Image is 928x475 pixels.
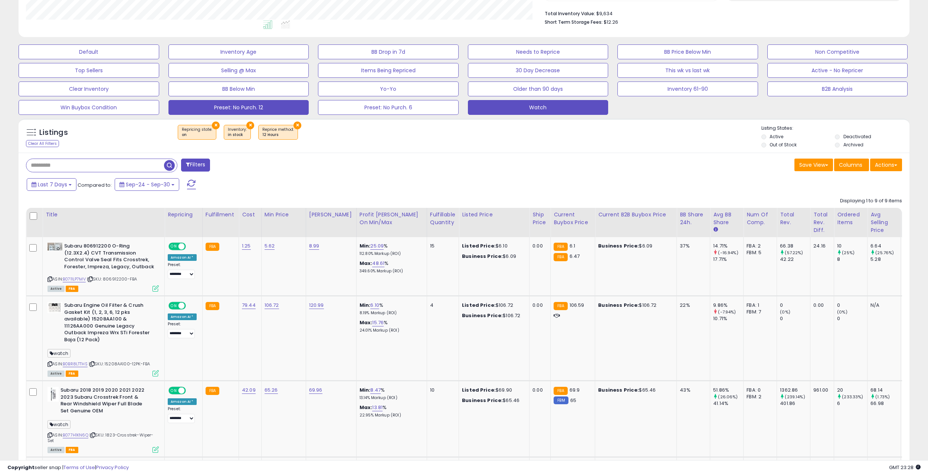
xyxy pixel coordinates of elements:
div: 0 [780,315,810,322]
label: Active [770,133,783,140]
small: FBA [554,243,567,251]
h5: Listings [39,127,68,138]
a: 8.47 [370,386,381,394]
span: | SKU: 15208AA100-12PK-FBA [89,361,150,367]
label: Deactivated [843,133,871,140]
div: 401.86 [780,400,810,407]
button: Inventory 61-90 [617,82,758,96]
b: Business Price: [462,312,503,319]
div: Title [46,211,161,219]
a: 42.09 [242,386,256,394]
p: 24.01% Markup (ROI) [360,328,421,333]
div: Amazon AI * [168,313,197,320]
div: Amazon AI * [168,254,197,261]
div: Cost [242,211,258,219]
span: ON [169,243,178,250]
small: (233.33%) [842,394,863,400]
b: Max: [360,260,373,267]
span: OFF [185,243,197,250]
div: 12 Hours [262,132,294,137]
div: 6.64 [870,243,901,249]
button: Filters [181,159,210,172]
b: Business Price: [462,397,503,404]
span: ON [169,303,178,309]
b: Total Inventory Value: [545,10,595,17]
div: 0 [780,302,810,309]
div: N/A [870,302,895,309]
div: BB Share 24h. [680,211,707,226]
div: % [360,387,421,401]
button: × [246,122,254,129]
div: $6.09 [598,243,671,249]
div: 9.86% [713,302,743,309]
div: 6 [837,400,867,407]
span: Sep-24 - Sep-30 [126,181,170,188]
div: Total Rev. [780,211,807,226]
span: 106.59 [570,302,584,309]
div: % [360,404,421,418]
div: on [182,132,212,137]
div: Profit [PERSON_NAME] on Min/Max [360,211,424,226]
div: Listed Price [462,211,526,219]
div: 51.86% [713,387,743,393]
div: $69.90 [462,387,524,393]
div: % [360,260,421,274]
button: Columns [834,159,869,171]
button: B2B Analysis [767,82,908,96]
small: (25.76%) [875,250,894,256]
div: Preset: [168,262,197,279]
span: ON [169,388,178,394]
small: (-16.94%) [718,250,738,256]
button: Preset: No Purch. 12 [168,100,309,115]
strong: Copyright [7,464,35,471]
small: FBA [554,302,567,310]
a: 120.99 [309,302,324,309]
img: 31G1GEpEMnL._SL40_.jpg [47,387,59,402]
p: 13.14% Markup (ROI) [360,395,421,401]
div: $106.72 [462,312,524,319]
div: 24.16 [813,243,828,249]
div: $106.72 [462,302,524,309]
button: BB Below Min [168,82,309,96]
small: FBA [554,387,567,395]
button: Save View [794,159,833,171]
div: 0 [837,315,867,322]
small: (-7.94%) [718,309,736,315]
span: Reprice method : [262,127,294,138]
div: FBA: 2 [747,243,771,249]
span: 65 [570,397,576,404]
div: 37% [680,243,704,249]
p: 22.95% Markup (ROI) [360,413,421,418]
div: 43% [680,387,704,393]
span: watch [47,349,70,358]
div: FBM: 5 [747,249,771,256]
span: OFF [185,388,197,394]
button: Actions [870,159,902,171]
small: (26.06%) [718,394,738,400]
span: Inventory : [228,127,247,138]
span: Columns [839,161,862,169]
div: Fulfillable Quantity [430,211,456,226]
div: in stock [228,132,247,137]
small: (1.73%) [875,394,890,400]
li: $9,634 [545,9,896,17]
div: 4 [430,302,453,309]
button: Needs to Reprice [468,44,609,59]
b: Business Price: [598,242,639,249]
div: Preset: [168,322,197,338]
span: 6.1 [570,242,575,249]
button: This wk vs last wk [617,63,758,78]
div: 1362.86 [780,387,810,393]
div: 5.28 [870,256,901,263]
span: All listings currently available for purchase on Amazon [47,286,65,292]
button: Active - No Repricer [767,63,908,78]
div: $65.46 [462,397,524,404]
label: Archived [843,142,863,148]
b: Subaru Engine Oil Filter & Crush Gasket Kit (1, 2, 3, 6, 12 pks available) 15208AA100 & 11126AA00... [64,302,154,345]
span: FBA [66,371,78,377]
span: | SKU: 1823-Crosstrek-Wiper-Set [47,432,154,443]
div: FBM: 7 [747,309,771,315]
span: FBA [66,286,78,292]
button: Preset: No Purch. 6 [318,100,459,115]
div: Ordered Items [837,211,864,226]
